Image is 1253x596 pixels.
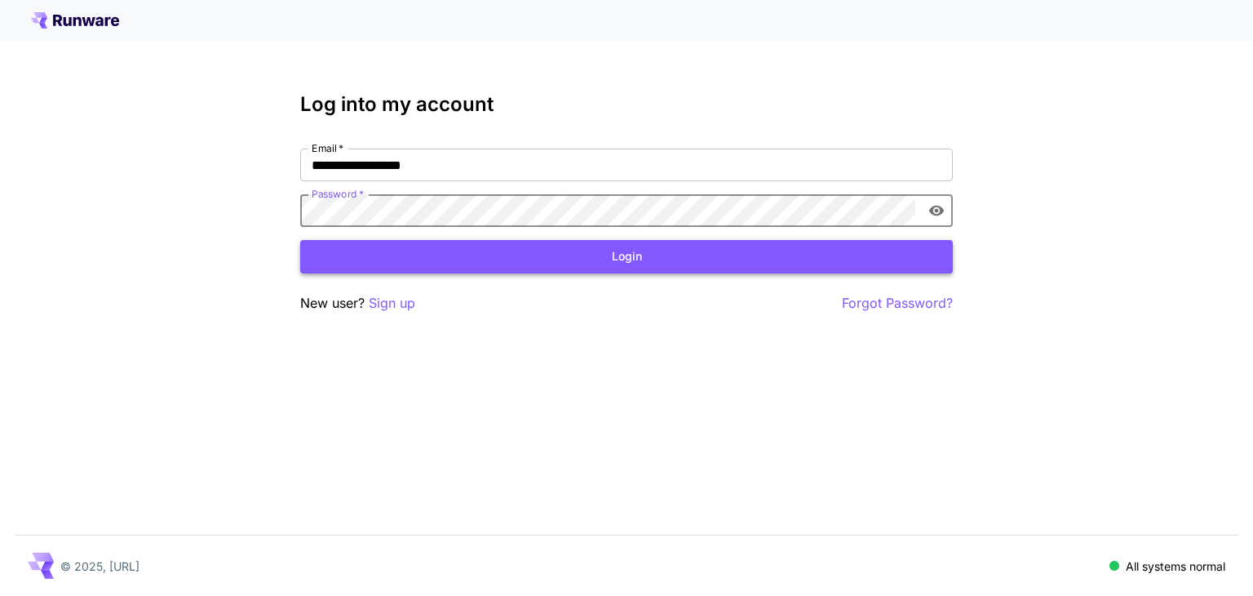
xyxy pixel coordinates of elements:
[369,293,415,314] button: Sign up
[300,240,953,274] button: Login
[60,558,139,575] p: © 2025, [URL]
[1126,558,1225,575] p: All systems normal
[300,93,953,116] h3: Log into my account
[300,293,415,314] p: New user?
[312,141,343,155] label: Email
[922,196,951,225] button: toggle password visibility
[312,187,364,201] label: Password
[842,293,953,314] button: Forgot Password?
